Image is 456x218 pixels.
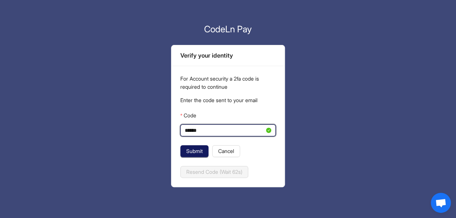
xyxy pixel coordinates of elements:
[431,193,451,213] a: Open chat
[218,147,234,155] span: Cancel
[186,168,242,176] span: Resend Code (Wait 62s)
[212,145,240,157] button: Cancel
[180,110,196,121] label: Code
[180,145,209,157] button: Submit
[180,51,276,60] div: Verify your identity
[180,96,276,104] p: Enter the code sent to your email
[185,126,265,134] input: Code
[171,23,285,36] p: CodeLn Pay
[180,75,276,91] p: For Account security a 2fa code is required to continue
[180,166,248,178] button: Resend Code (Wait 62s)
[186,147,203,155] span: Submit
